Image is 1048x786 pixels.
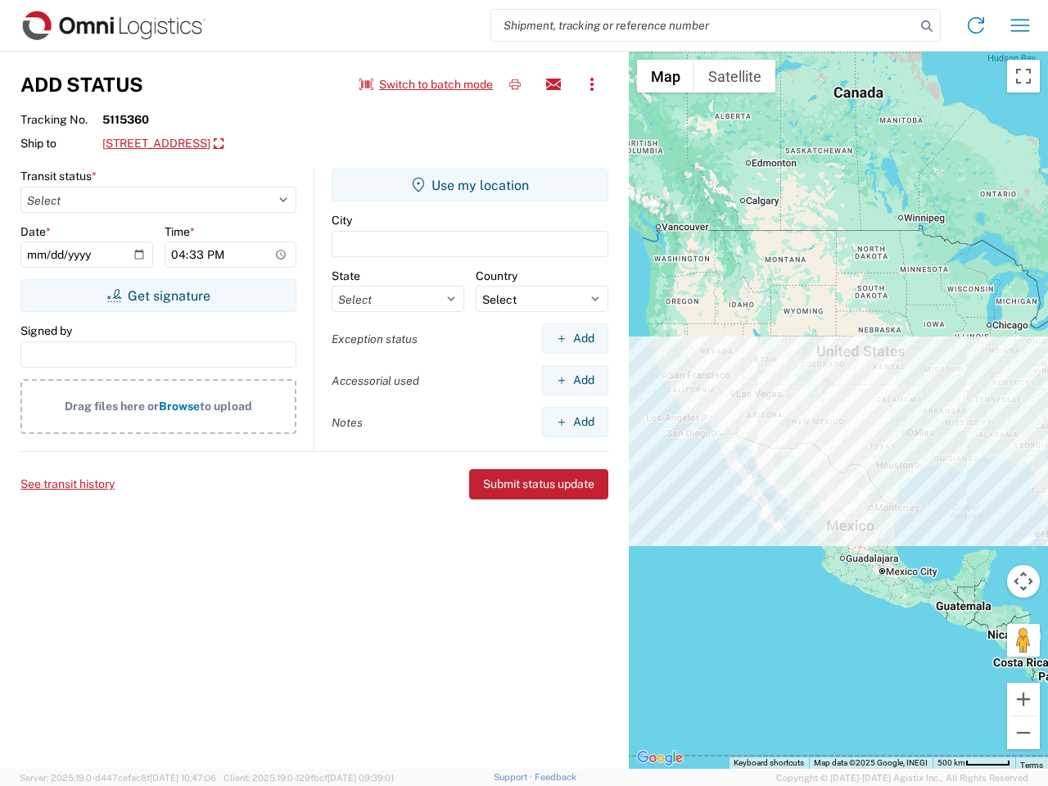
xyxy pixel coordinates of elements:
button: Keyboard shortcuts [734,757,804,769]
span: to upload [200,400,252,413]
span: Ship to [20,136,102,151]
button: Toggle fullscreen view [1007,60,1040,93]
span: Copyright © [DATE]-[DATE] Agistix Inc., All Rights Reserved [776,770,1028,785]
strong: 5115360 [102,112,149,127]
label: Date [20,224,51,239]
button: Get signature [20,279,296,312]
button: Drag Pegman onto the map to open Street View [1007,624,1040,657]
button: Map camera controls [1007,565,1040,598]
span: Server: 2025.19.0-d447cefac8f [20,773,216,783]
label: Country [476,269,517,283]
span: [DATE] 09:39:01 [327,773,394,783]
label: Transit status [20,169,97,183]
label: Exception status [332,332,418,346]
a: Feedback [535,772,576,782]
span: Map data ©2025 Google, INEGI [814,758,928,767]
span: Drag files here or [65,400,159,413]
a: [STREET_ADDRESS] [102,130,224,158]
span: 500 km [937,758,965,767]
a: Open this area in Google Maps (opens a new window) [633,748,687,769]
span: Browse [159,400,200,413]
label: Notes [332,415,363,430]
button: Add [542,407,608,437]
button: Add [542,323,608,354]
button: See transit history [20,471,115,498]
label: State [332,269,360,283]
label: Time [165,224,195,239]
span: [DATE] 10:47:06 [150,773,216,783]
button: Show satellite imagery [694,60,775,93]
label: City [332,213,352,228]
button: Show street map [637,60,694,93]
span: Client: 2025.19.0-129fbcf [224,773,394,783]
button: Use my location [332,169,608,201]
button: Submit status update [469,469,608,499]
label: Signed by [20,323,72,338]
h3: Add Status [20,73,143,97]
button: Add [542,365,608,395]
button: Zoom in [1007,683,1040,716]
img: Google [633,748,687,769]
button: Map Scale: 500 km per 51 pixels [933,757,1015,769]
button: Zoom out [1007,716,1040,749]
span: Tracking No. [20,112,102,127]
a: Support [494,772,535,782]
input: Shipment, tracking or reference number [491,10,915,41]
button: Switch to batch mode [359,71,493,98]
a: Terms [1020,761,1043,770]
label: Accessorial used [332,373,419,388]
